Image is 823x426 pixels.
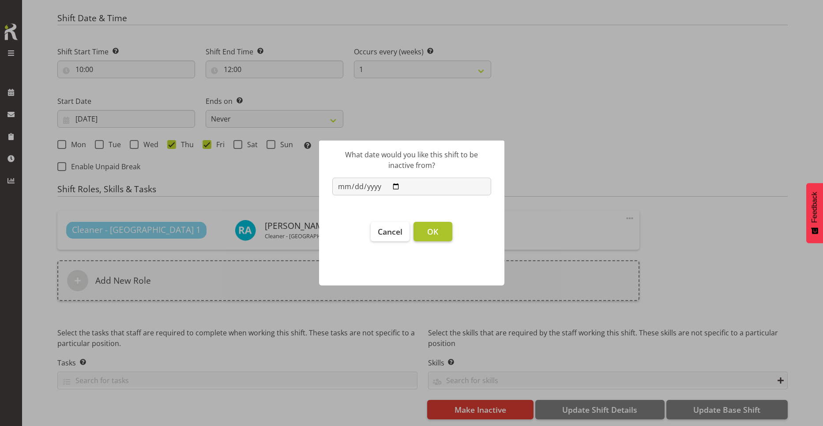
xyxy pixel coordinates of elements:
span: Cancel [378,226,402,237]
input: Enter Date [332,178,491,195]
button: Feedback - Show survey [806,183,823,243]
span: Feedback [811,192,819,223]
span: OK [427,226,438,237]
button: Cancel [371,222,410,241]
button: OK [413,222,452,241]
div: What date would you like this shift to be inactive from? [332,149,491,171]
